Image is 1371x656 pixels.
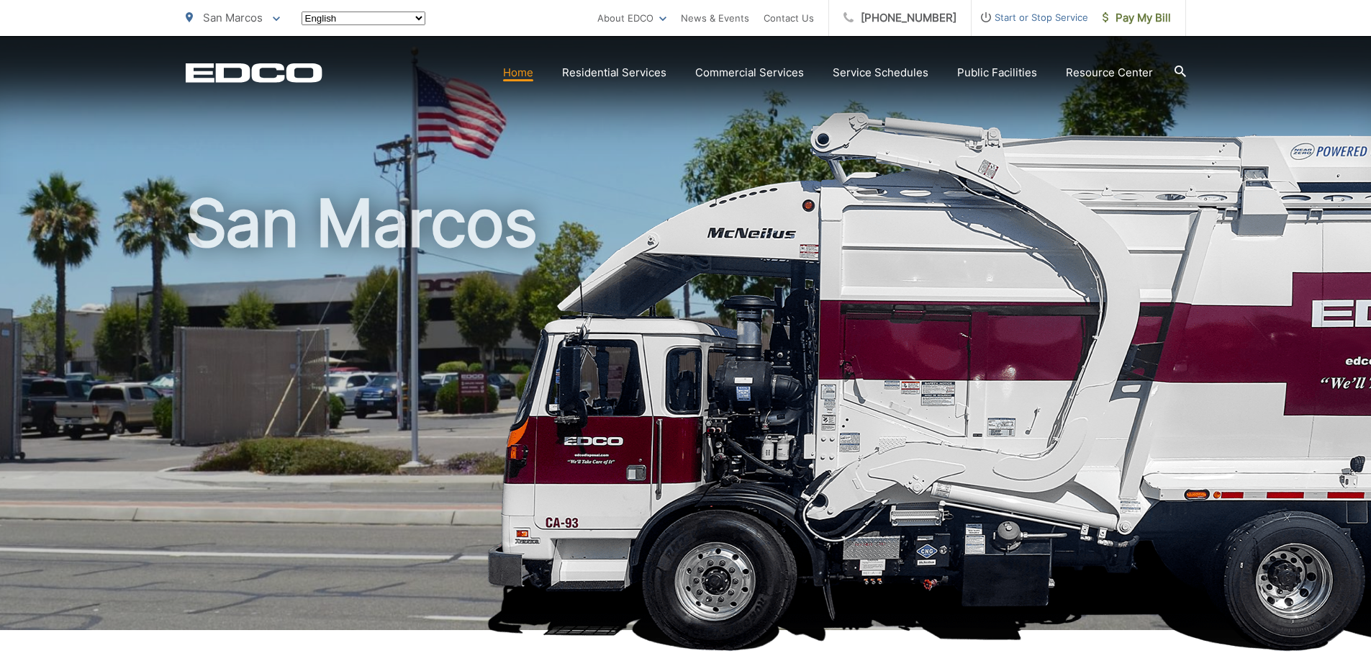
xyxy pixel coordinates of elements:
a: Residential Services [562,64,666,81]
a: Commercial Services [695,64,804,81]
a: Resource Center [1066,64,1153,81]
a: Public Facilities [957,64,1037,81]
a: EDCD logo. Return to the homepage. [186,63,322,83]
select: Select a language [302,12,425,25]
span: San Marcos [203,11,263,24]
a: Service Schedules [833,64,928,81]
a: News & Events [681,9,749,27]
a: Home [503,64,533,81]
a: Contact Us [764,9,814,27]
a: About EDCO [597,9,666,27]
h1: San Marcos [186,187,1186,643]
span: Pay My Bill [1103,9,1171,27]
